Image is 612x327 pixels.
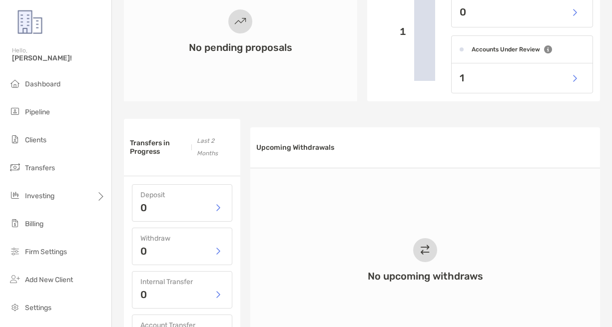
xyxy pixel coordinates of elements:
[460,72,464,84] p: 1
[12,54,105,62] span: [PERSON_NAME]!
[25,220,43,228] span: Billing
[256,143,334,152] h3: Upcoming Withdrawals
[140,203,147,213] p: 0
[25,192,54,200] span: Investing
[189,41,292,53] h3: No pending proposals
[197,135,228,160] p: Last 2 Months
[9,217,21,229] img: billing icon
[140,234,224,243] h4: Withdraw
[9,245,21,257] img: firm-settings icon
[25,164,55,172] span: Transfers
[460,6,466,18] p: 0
[375,25,406,38] p: 1
[140,290,147,300] p: 0
[9,133,21,145] img: clients icon
[9,77,21,89] img: dashboard icon
[472,46,540,53] h4: Accounts Under Review
[9,189,21,201] img: investing icon
[25,136,46,144] span: Clients
[9,273,21,285] img: add_new_client icon
[130,139,186,156] h3: Transfers in Progress
[25,304,51,312] span: Settings
[9,301,21,313] img: settings icon
[9,161,21,173] img: transfers icon
[25,108,50,116] span: Pipeline
[9,105,21,117] img: pipeline icon
[140,191,224,199] h4: Deposit
[25,80,60,88] span: Dashboard
[140,278,224,286] h4: Internal Transfer
[25,248,67,256] span: Firm Settings
[25,276,73,284] span: Add New Client
[368,270,483,282] h3: No upcoming withdraws
[140,246,147,256] p: 0
[12,4,48,40] img: Zoe Logo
